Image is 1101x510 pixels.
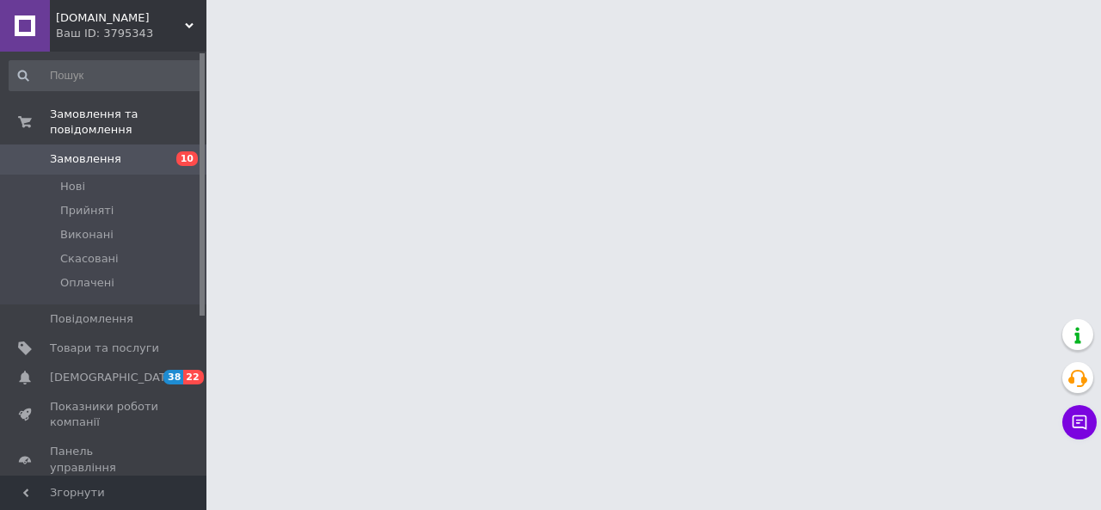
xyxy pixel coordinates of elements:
span: Замовлення [50,151,121,167]
span: Скасовані [60,251,119,267]
span: Панель управління [50,444,159,475]
input: Пошук [9,60,203,91]
span: [DEMOGRAPHIC_DATA] [50,370,177,385]
div: Ваш ID: 3795343 [56,26,206,41]
span: Нові [60,179,85,194]
span: 38 [163,370,183,384]
span: Виконані [60,227,114,243]
span: Прийняті [60,203,114,218]
span: Товари та послуги [50,341,159,356]
span: Оплачені [60,275,114,291]
span: 22 [183,370,203,384]
span: Linza.Li [56,10,185,26]
button: Чат з покупцем [1062,405,1097,439]
span: Замовлення та повідомлення [50,107,206,138]
span: Показники роботи компанії [50,399,159,430]
span: Повідомлення [50,311,133,327]
span: 10 [176,151,198,166]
